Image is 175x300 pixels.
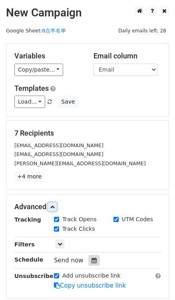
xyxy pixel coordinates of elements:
[14,142,103,148] small: [EMAIL_ADDRESS][DOMAIN_NAME]
[115,28,169,34] a: Daily emails left: 28
[62,272,121,280] label: Add unsubscribe link
[115,26,169,35] span: Daily emails left: 28
[14,241,35,248] strong: Filters
[42,28,66,34] a: 8点半名单
[6,6,169,20] h2: New Campaign
[14,216,41,223] strong: Tracking
[14,52,82,60] h5: Variables
[62,215,97,224] label: Track Opens
[93,52,161,60] h5: Email column
[14,129,161,138] h5: 7 Recipients
[14,96,45,108] a: Load...
[122,215,153,224] label: UTM Codes
[54,257,84,264] span: Send now
[135,262,175,300] div: 聊天小组件
[14,273,54,279] strong: Unsubscribe
[14,84,49,92] a: Templates
[14,151,103,157] small: [EMAIL_ADDRESS][DOMAIN_NAME]
[14,160,146,166] small: [PERSON_NAME][EMAIL_ADDRESS][DOMAIN_NAME]
[58,96,78,108] button: Save
[54,282,126,289] a: Copy unsubscribe link
[6,28,66,34] small: Google Sheet:
[62,225,95,233] label: Track Clicks
[14,202,161,211] h5: Advanced
[135,262,175,300] iframe: Chat Widget
[14,256,43,263] strong: Schedule
[14,64,63,76] a: Copy/paste...
[14,172,44,182] a: +4 more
